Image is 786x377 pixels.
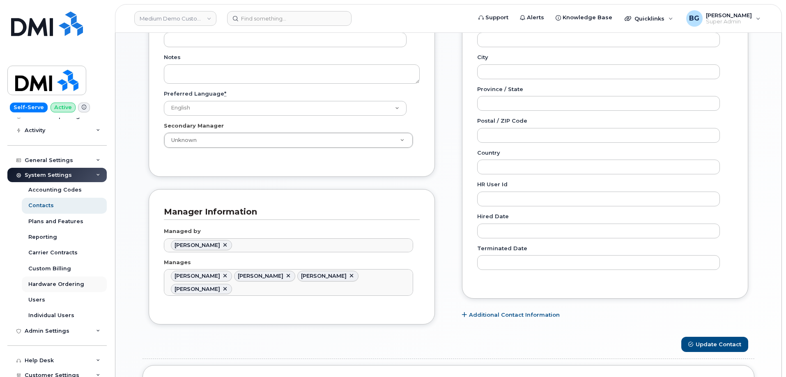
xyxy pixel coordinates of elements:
span: James Mcleod [175,242,220,248]
div: Quicklinks [619,10,679,27]
label: Managed by [164,227,201,235]
label: Province / State [477,85,523,93]
label: Postal / ZIP Code [477,117,527,125]
a: Additional Contact Information [462,311,560,319]
span: Ryan Melanson [301,273,347,279]
input: Find something... [227,11,352,26]
label: Notes [164,53,181,61]
label: Country [477,149,500,157]
span: Alerts [527,14,544,22]
span: Super Admin [706,18,752,25]
h3: Manager Information [164,206,414,217]
abbr: required [224,90,226,97]
button: Update Contact [681,337,748,352]
div: Bill Geary [680,10,766,27]
span: Charlie Chorn [175,273,220,279]
a: Alerts [514,9,550,26]
span: Knowledge Base [563,14,612,22]
label: Preferred Language [164,90,226,98]
a: Support [473,9,514,26]
span: Quicklinks [634,15,664,22]
label: Manages [164,258,191,266]
label: Terminated Date [477,244,527,252]
label: Secondary Manager [164,122,224,130]
span: BG [689,14,699,23]
span: Tom Rayment [175,286,220,292]
span: Marc Norberto [238,273,283,279]
a: Unknown [164,133,413,148]
span: Unknown [166,137,197,144]
a: Knowledge Base [550,9,618,26]
label: HR user id [477,181,508,188]
label: City [477,53,488,61]
a: Medium Demo Customer - All [134,11,216,26]
span: Support [485,14,508,22]
span: [PERSON_NAME] [706,12,752,18]
label: Hired Date [477,212,509,220]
